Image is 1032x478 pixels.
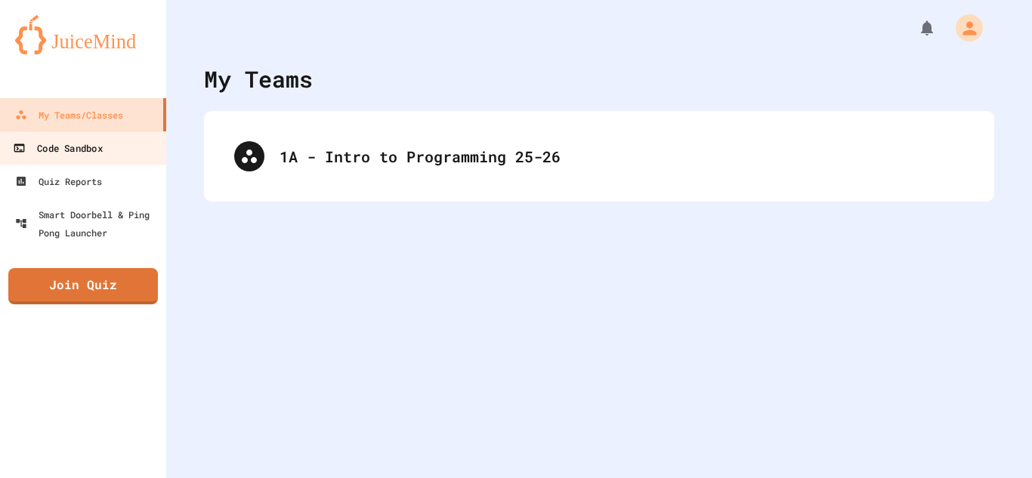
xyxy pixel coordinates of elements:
div: Smart Doorbell & Ping Pong Launcher [15,205,160,242]
div: 1A - Intro to Programming 25-26 [280,145,964,168]
div: My Account [940,11,987,45]
div: Code Sandbox [13,139,102,158]
img: logo-orange.svg [15,15,151,54]
div: 1A - Intro to Programming 25-26 [219,126,979,187]
div: Quiz Reports [15,172,102,190]
div: My Notifications [890,15,940,41]
a: Join Quiz [8,268,158,304]
div: My Teams [204,62,313,96]
div: My Teams/Classes [15,106,123,124]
